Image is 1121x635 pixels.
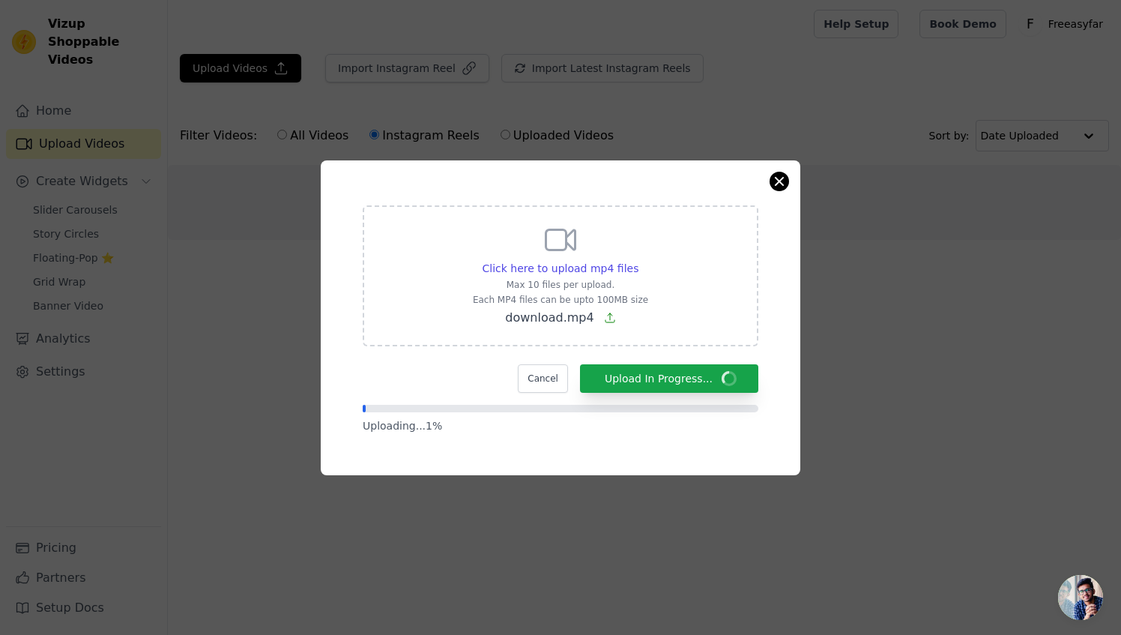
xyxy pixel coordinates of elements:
span: download.mp4 [505,310,593,325]
button: Upload In Progress... [580,364,758,393]
p: Max 10 files per upload. [473,279,648,291]
a: 开放式聊天 [1058,575,1103,620]
button: Cancel [518,364,568,393]
button: Close modal [770,172,788,190]
span: Click here to upload mp4 files [483,262,639,274]
p: Each MP4 files can be upto 100MB size [473,294,648,306]
p: Uploading... 1 % [363,418,758,433]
